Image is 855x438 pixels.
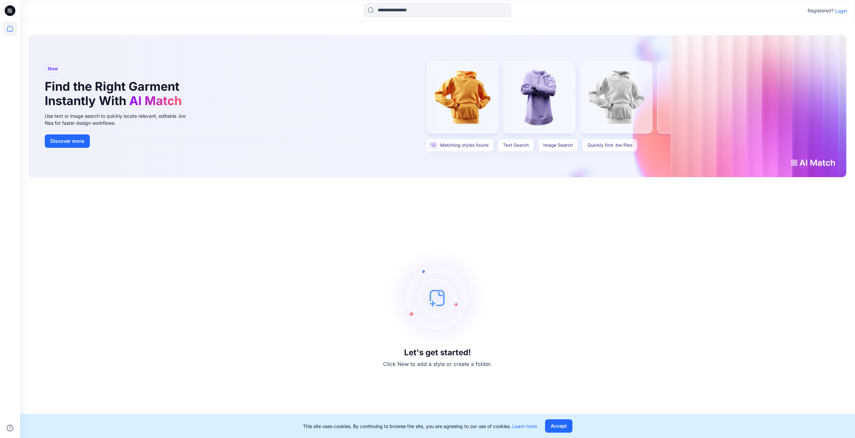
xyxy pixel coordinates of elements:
[129,93,182,108] span: AI Match
[512,423,537,429] a: Learn more
[383,360,492,368] p: Click New to add a style or create a folder.
[545,419,572,433] button: Accept
[835,7,847,14] p: Login
[387,248,488,348] img: empty-state-image.svg
[808,7,834,15] p: Registered?
[303,423,537,430] p: This site uses cookies. By continuing to browse the site, you are agreeing to our use of cookies.
[45,112,195,126] div: Use text or image search to quickly locate relevant, editable .bw files for faster design workflows.
[45,79,185,108] h1: Find the Right Garment Instantly With
[404,348,471,357] h3: Let's get started!
[45,134,90,148] button: Discover more
[48,65,58,73] span: New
